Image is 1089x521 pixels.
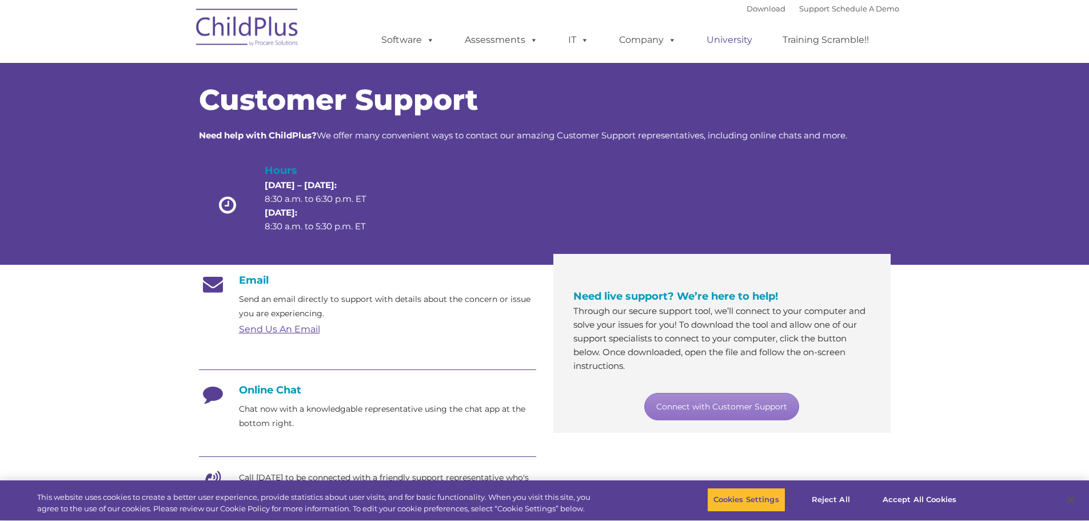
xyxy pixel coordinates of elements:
a: Schedule A Demo [832,4,899,13]
p: 8:30 a.m. to 6:30 p.m. ET 8:30 a.m. to 5:30 p.m. ET [265,178,386,233]
a: Send Us An Email [239,324,320,335]
strong: Need help with ChildPlus? [199,130,317,141]
a: Download [747,4,785,13]
span: Need live support? We’re here to help! [573,290,778,303]
p: Send an email directly to support with details about the concern or issue you are experiencing. [239,292,536,321]
a: Training Scramble!! [771,29,880,51]
a: Company [608,29,688,51]
span: Customer Support [199,82,478,117]
p: Through our secure support tool, we’ll connect to your computer and solve your issues for you! To... [573,304,871,373]
img: ChildPlus by Procare Solutions [190,1,305,58]
a: Software [370,29,446,51]
strong: [DATE] – [DATE]: [265,180,337,190]
a: Assessments [453,29,549,51]
p: Chat now with a knowledgable representative using the chat app at the bottom right. [239,402,536,431]
button: Cookies Settings [707,488,785,512]
div: This website uses cookies to create a better user experience, provide statistics about user visit... [37,492,599,514]
h4: Online Chat [199,384,536,396]
span: We offer many convenient ways to contact our amazing Customer Support representatives, including ... [199,130,847,141]
a: Support [799,4,829,13]
a: Connect with Customer Support [644,393,799,420]
strong: [DATE]: [265,207,297,218]
h4: Email [199,274,536,287]
button: Reject All [795,488,867,512]
button: Close [1058,487,1083,512]
button: Accept All Cookies [876,488,963,512]
a: IT [557,29,600,51]
font: | [747,4,899,13]
a: University [695,29,764,51]
h4: Hours [265,162,386,178]
p: Call [DATE] to be connected with a friendly support representative who's eager to help. [239,471,536,499]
